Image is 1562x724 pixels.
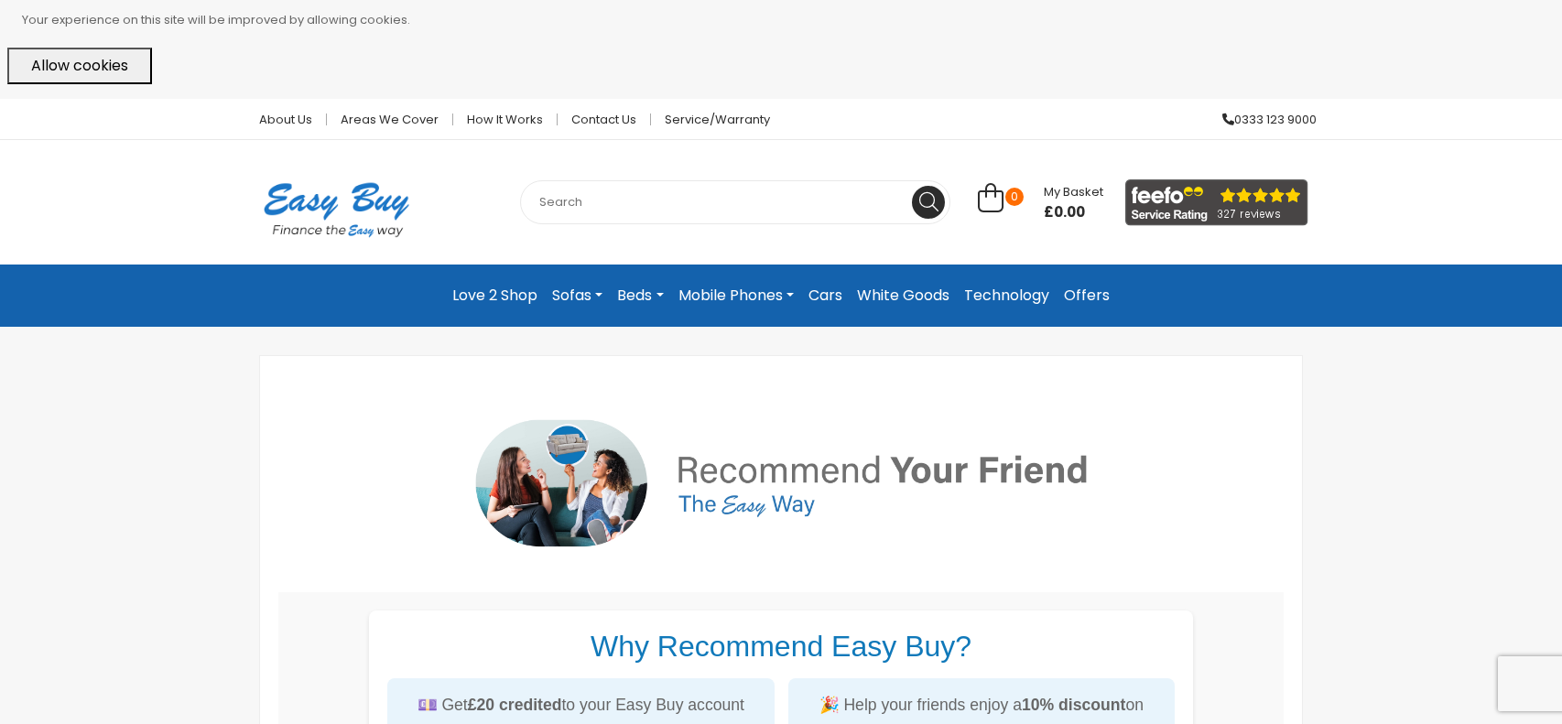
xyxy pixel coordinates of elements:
a: Areas we cover [327,113,453,125]
a: Mobile Phones [671,279,801,312]
a: White Goods [850,279,957,312]
a: Contact Us [558,113,651,125]
img: feefo_logo [1125,179,1308,226]
img: Easy Buy [245,158,428,261]
a: Service/Warranty [651,113,770,125]
a: 0 My Basket £0.00 [978,193,1103,214]
a: Beds [610,279,670,312]
strong: 10% discount [1022,696,1125,714]
p: Your experience on this site will be improved by allowing cookies. [22,7,1555,33]
h2: Why Recommend Easy Buy? [387,629,1175,664]
a: Love 2 Shop [445,279,545,312]
a: Sofas [545,279,610,312]
a: Cars [801,279,850,312]
img: Recommend-a-Friend Header [278,374,1284,592]
input: Search [520,180,950,224]
a: Technology [957,279,1057,312]
a: About Us [245,113,327,125]
span: 0 [1005,188,1024,206]
button: Allow cookies [7,48,152,84]
strong: £20 credited [468,696,562,714]
span: £0.00 [1044,203,1103,222]
a: 0333 123 9000 [1209,113,1317,125]
span: My Basket [1044,183,1103,200]
a: How it works [453,113,558,125]
a: Offers [1057,279,1117,312]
